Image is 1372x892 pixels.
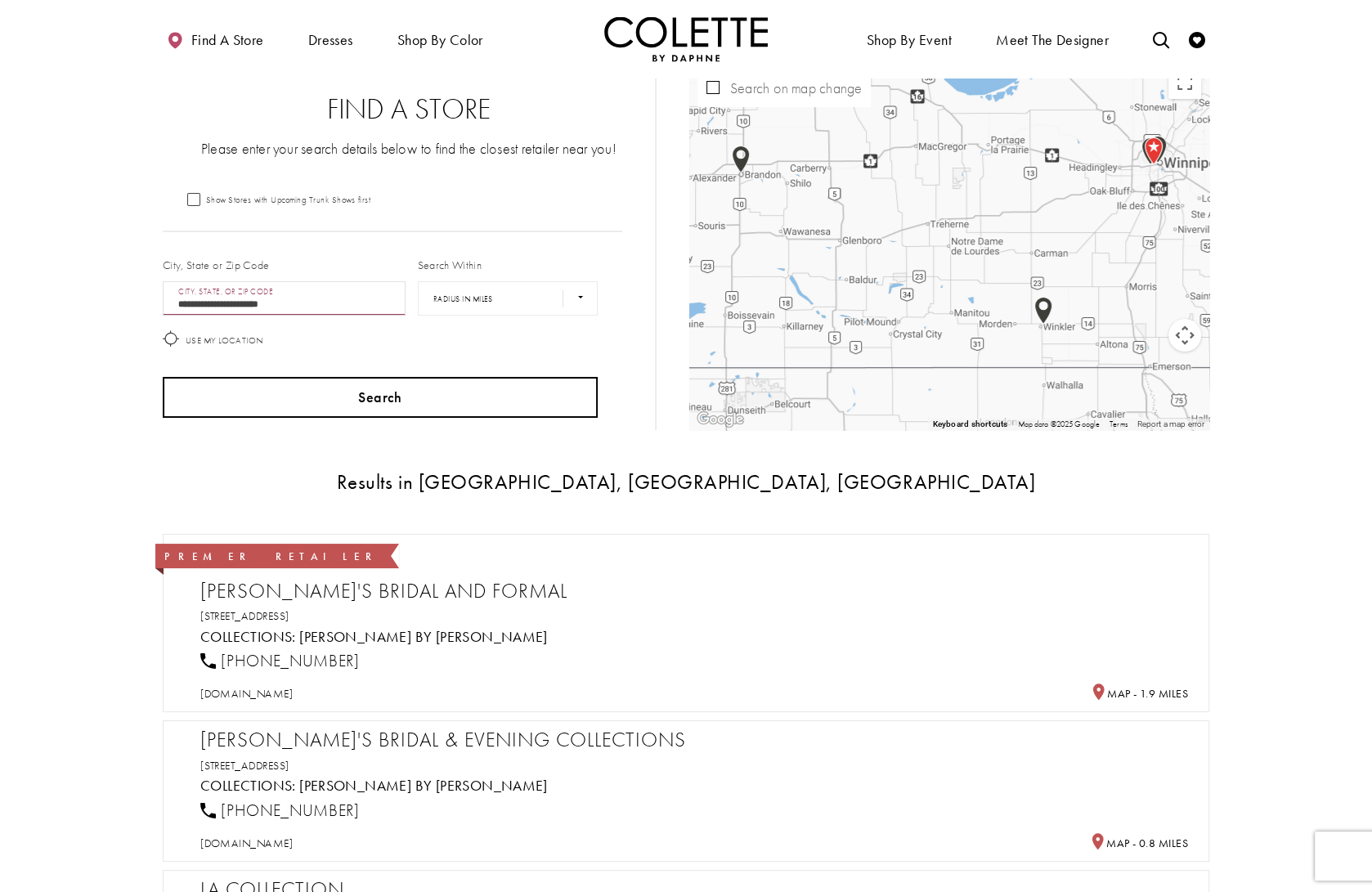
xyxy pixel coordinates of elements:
[200,836,293,850] a: [DOMAIN_NAME]
[932,419,1007,430] button: Keyboard shortcuts
[604,16,768,61] a: Visit Home Page
[200,579,1188,603] h2: [PERSON_NAME]'s Bridal and Formal
[164,549,379,563] span: Premier Retailer
[221,650,359,671] span: [PHONE_NUMBER]
[221,800,359,821] span: [PHONE_NUMBER]
[163,257,270,273] label: City, State or Zip Code
[200,608,289,623] a: [STREET_ADDRESS]
[200,800,360,821] a: [PHONE_NUMBER]
[200,776,296,795] span: Collections:
[604,16,768,61] img: Colette by Daphne
[1110,419,1128,429] a: Terms (opens in new tab)
[418,281,598,315] select: Radius In Miles
[200,650,360,671] a: [PHONE_NUMBER]
[200,627,296,646] span: Collections:
[163,377,598,418] button: Search
[418,257,482,273] label: Search Within
[1017,419,1100,429] span: Map data ©2025 Google
[693,409,747,430] a: Open this area in Google Maps (opens a new window)
[200,728,1188,752] h2: [PERSON_NAME]'s Bridal & Evening Collections
[1089,833,1188,851] h5: Distance to Stella&#39;s Bridal &amp; Evening Collections
[1149,16,1173,61] a: Toggle search
[1137,419,1204,428] a: Report a map error
[689,58,1209,430] div: Map with store locations
[299,627,548,646] a: Visit Colette by Daphne page
[1168,66,1201,99] button: Toggle fullscreen view
[163,281,406,316] input: City, State, or ZIP Code
[1090,684,1188,701] h5: Distance to Chantal&#39;s Bridal and Formal
[1185,16,1209,61] a: Check Wishlist
[693,409,747,430] img: Google Image #45
[195,93,622,126] h2: Find a Store
[195,138,622,159] p: Please enter your search details below to find the closest retailer near you!
[163,471,1209,493] h3: Results in [GEOGRAPHIC_DATA], [GEOGRAPHIC_DATA], [GEOGRAPHIC_DATA]
[1168,319,1201,352] button: Map camera controls
[200,686,293,701] a: [DOMAIN_NAME]
[200,758,289,773] a: [STREET_ADDRESS]
[299,776,548,795] a: Visit Colette by Daphne page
